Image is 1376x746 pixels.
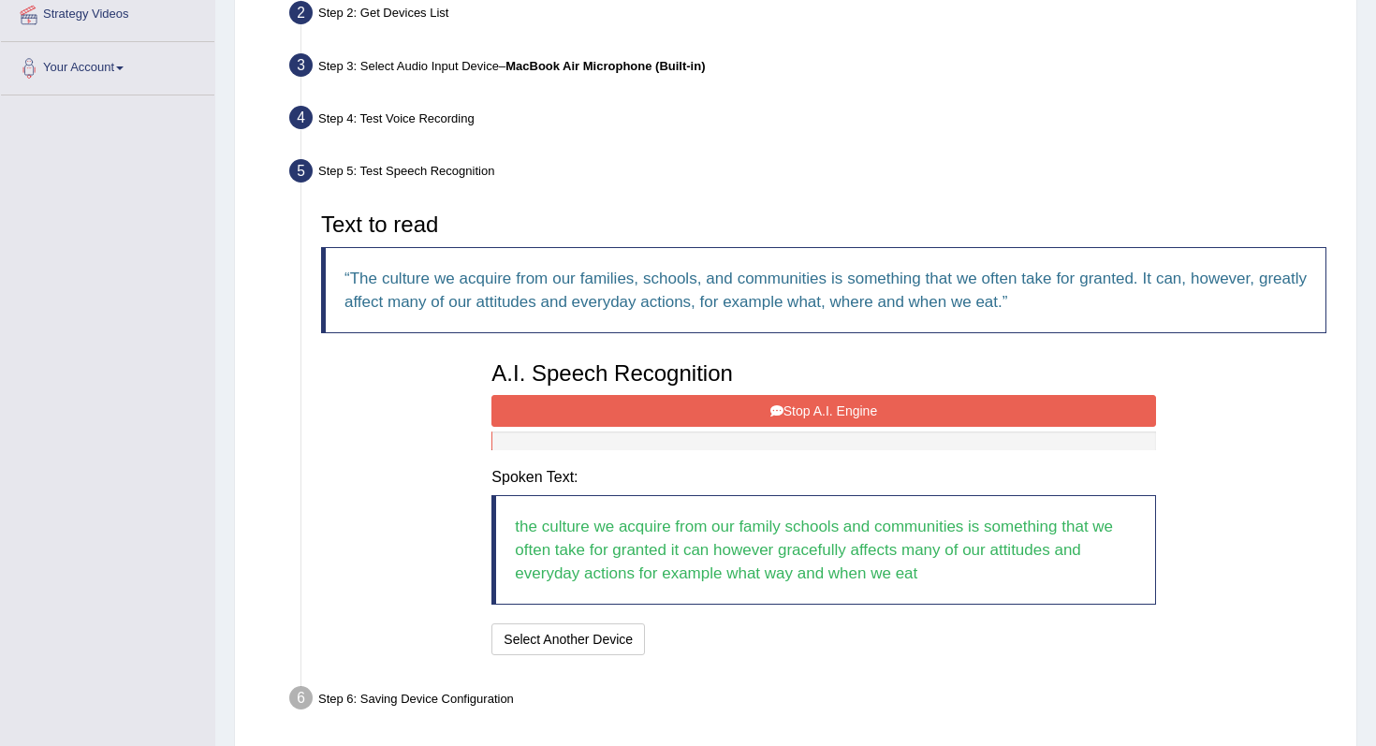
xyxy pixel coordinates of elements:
[499,59,706,73] span: –
[281,100,1348,141] div: Step 4: Test Voice Recording
[491,623,645,655] button: Select Another Device
[281,154,1348,195] div: Step 5: Test Speech Recognition
[491,361,1155,386] h3: A.I. Speech Recognition
[491,495,1155,605] blockquote: the culture we acquire from our family schools and communities is something that we often take fo...
[491,469,1155,486] h4: Spoken Text:
[281,48,1348,89] div: Step 3: Select Audio Input Device
[321,212,1326,237] h3: Text to read
[505,59,705,73] b: MacBook Air Microphone (Built-in)
[491,395,1155,427] button: Stop A.I. Engine
[344,270,1307,311] q: The culture we acquire from our families, schools, and communities is something that we often tak...
[1,42,214,89] a: Your Account
[281,680,1348,722] div: Step 6: Saving Device Configuration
